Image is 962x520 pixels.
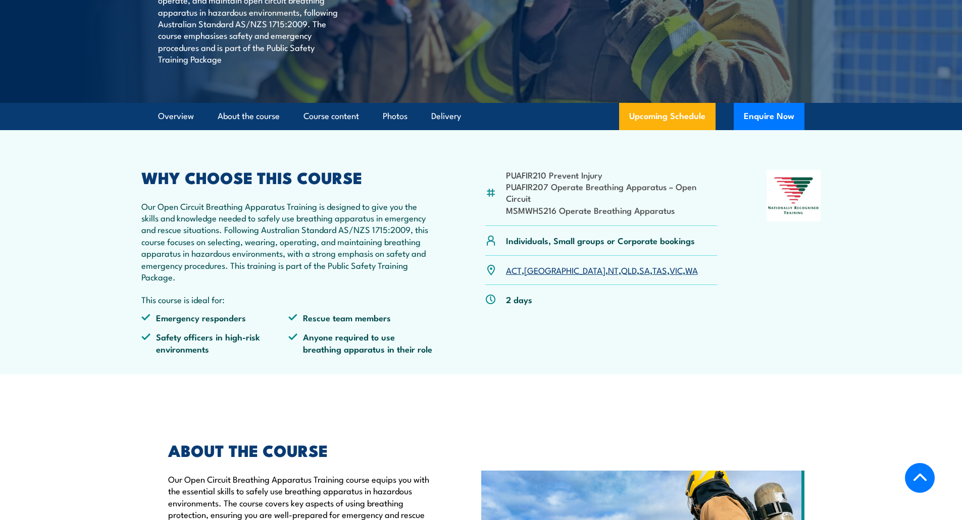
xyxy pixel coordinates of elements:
p: This course is ideal for: [141,294,436,305]
a: Delivery [431,103,461,130]
li: Safety officers in high-risk environments [141,331,289,355]
li: Emergency responders [141,312,289,323]
li: Anyone required to use breathing apparatus in their role [288,331,436,355]
li: Rescue team members [288,312,436,323]
button: Enquire Now [734,103,804,130]
li: PUAFIR207 Operate Breathing Apparatus – Open Circuit [506,181,718,204]
a: Course content [303,103,359,130]
a: SA [639,264,650,276]
p: , , , , , , , [506,264,698,276]
a: QLD [621,264,637,276]
a: Photos [383,103,408,130]
a: ACT [506,264,522,276]
a: About the course [218,103,280,130]
a: NT [608,264,619,276]
a: Overview [158,103,194,130]
p: Individuals, Small groups or Corporate bookings [506,235,695,246]
h2: WHY CHOOSE THIS COURSE [141,170,436,184]
a: [GEOGRAPHIC_DATA] [524,264,605,276]
p: Our Open Circuit Breathing Apparatus Training is designed to give you the skills and knowledge ne... [141,200,436,283]
a: Upcoming Schedule [619,103,716,130]
a: VIC [670,264,683,276]
h2: ABOUT THE COURSE [168,443,435,457]
a: TAS [652,264,667,276]
a: WA [685,264,698,276]
li: MSMWHS216 Operate Breathing Apparatus [506,204,718,216]
li: PUAFIR210 Prevent Injury [506,169,718,181]
img: Nationally Recognised Training logo. [767,170,821,221]
p: 2 days [506,294,532,305]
